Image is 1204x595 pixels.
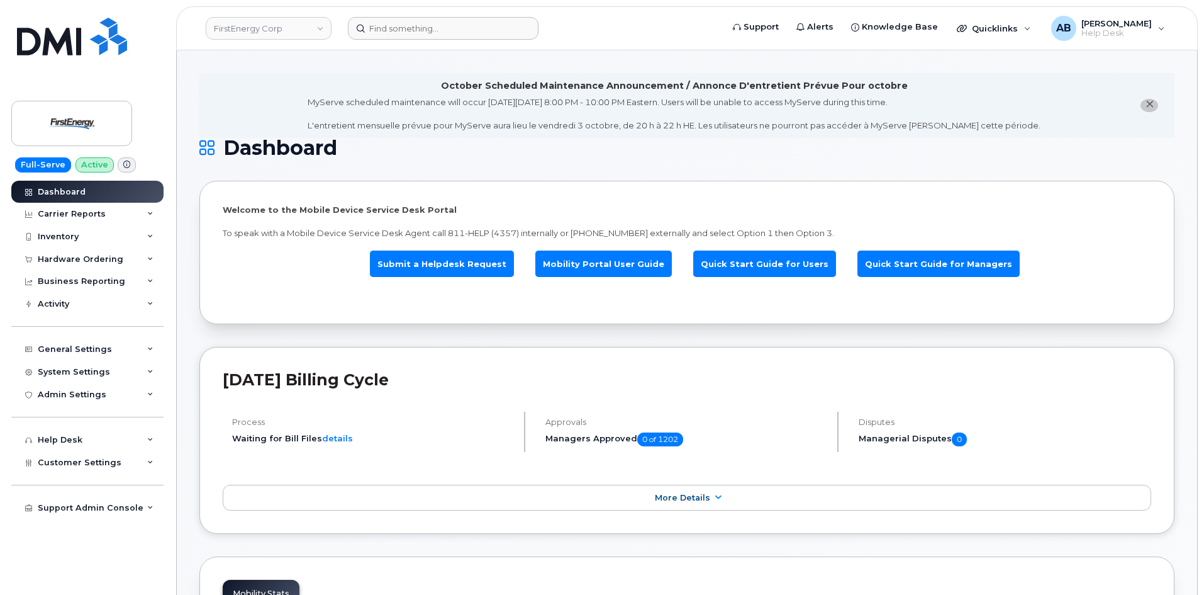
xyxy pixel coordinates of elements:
[232,433,513,445] li: Waiting for Bill Files
[857,251,1020,278] a: Quick Start Guide for Managers
[232,417,513,427] h4: Process
[441,79,908,93] div: October Scheduled Maintenance Announcement / Annonce D'entretient Prévue Pour octobre
[223,204,1151,216] p: Welcome to the Mobile Device Service Desk Portal
[637,433,683,446] span: 0 of 1202
[545,433,827,446] h5: Managers Approved
[655,493,710,502] span: More Details
[952,433,967,446] span: 0
[322,433,353,443] a: details
[859,417,1151,427] h4: Disputes
[223,139,337,157] span: Dashboard
[223,370,1151,389] h2: [DATE] Billing Cycle
[223,227,1151,239] p: To speak with a Mobile Device Service Desk Agent call 811-HELP (4357) internally or [PHONE_NUMBER...
[535,251,672,278] a: Mobility Portal User Guide
[370,251,514,278] a: Submit a Helpdesk Request
[1140,99,1158,112] button: close notification
[859,433,1151,446] h5: Managerial Disputes
[308,96,1040,132] div: MyServe scheduled maintenance will occur [DATE][DATE] 8:00 PM - 10:00 PM Eastern. Users will be u...
[1149,540,1195,586] iframe: Messenger Launcher
[545,417,827,427] h4: Approvals
[693,251,836,278] a: Quick Start Guide for Users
